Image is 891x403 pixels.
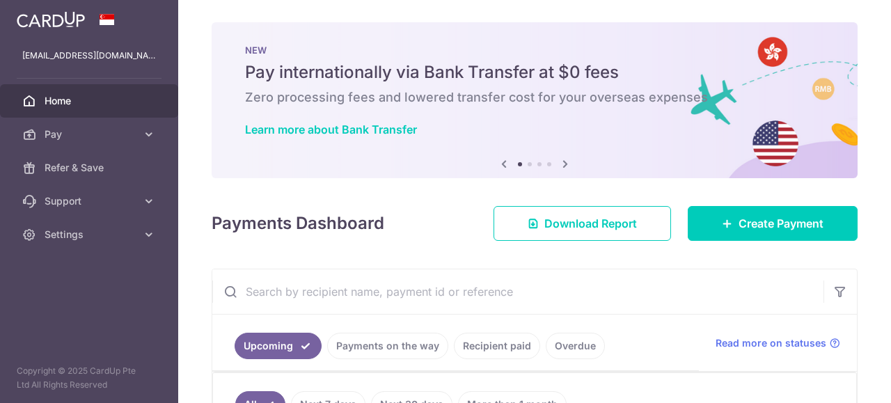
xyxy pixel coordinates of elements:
[22,49,156,63] p: [EMAIL_ADDRESS][DOMAIN_NAME]
[739,215,823,232] span: Create Payment
[716,336,826,350] span: Read more on statuses
[212,22,858,178] img: Bank transfer banner
[688,206,858,241] a: Create Payment
[245,123,417,136] a: Learn more about Bank Transfer
[212,211,384,236] h4: Payments Dashboard
[17,11,85,28] img: CardUp
[544,215,637,232] span: Download Report
[245,61,824,84] h5: Pay internationally via Bank Transfer at $0 fees
[245,89,824,106] h6: Zero processing fees and lowered transfer cost for your overseas expenses
[546,333,605,359] a: Overdue
[716,336,840,350] a: Read more on statuses
[45,228,136,242] span: Settings
[494,206,671,241] a: Download Report
[45,194,136,208] span: Support
[327,333,448,359] a: Payments on the way
[235,333,322,359] a: Upcoming
[45,94,136,108] span: Home
[45,127,136,141] span: Pay
[245,45,824,56] p: NEW
[454,333,540,359] a: Recipient paid
[45,161,136,175] span: Refer & Save
[212,269,823,314] input: Search by recipient name, payment id or reference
